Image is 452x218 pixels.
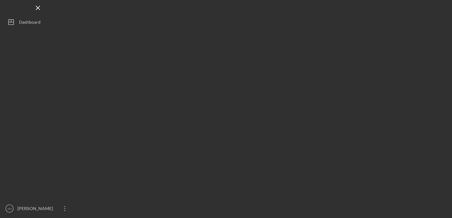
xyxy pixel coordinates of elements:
text: AH [7,207,11,210]
button: AH[PERSON_NAME] [3,202,73,215]
div: [PERSON_NAME] [16,202,57,216]
button: Dashboard [3,16,73,28]
div: Dashboard [19,16,41,30]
